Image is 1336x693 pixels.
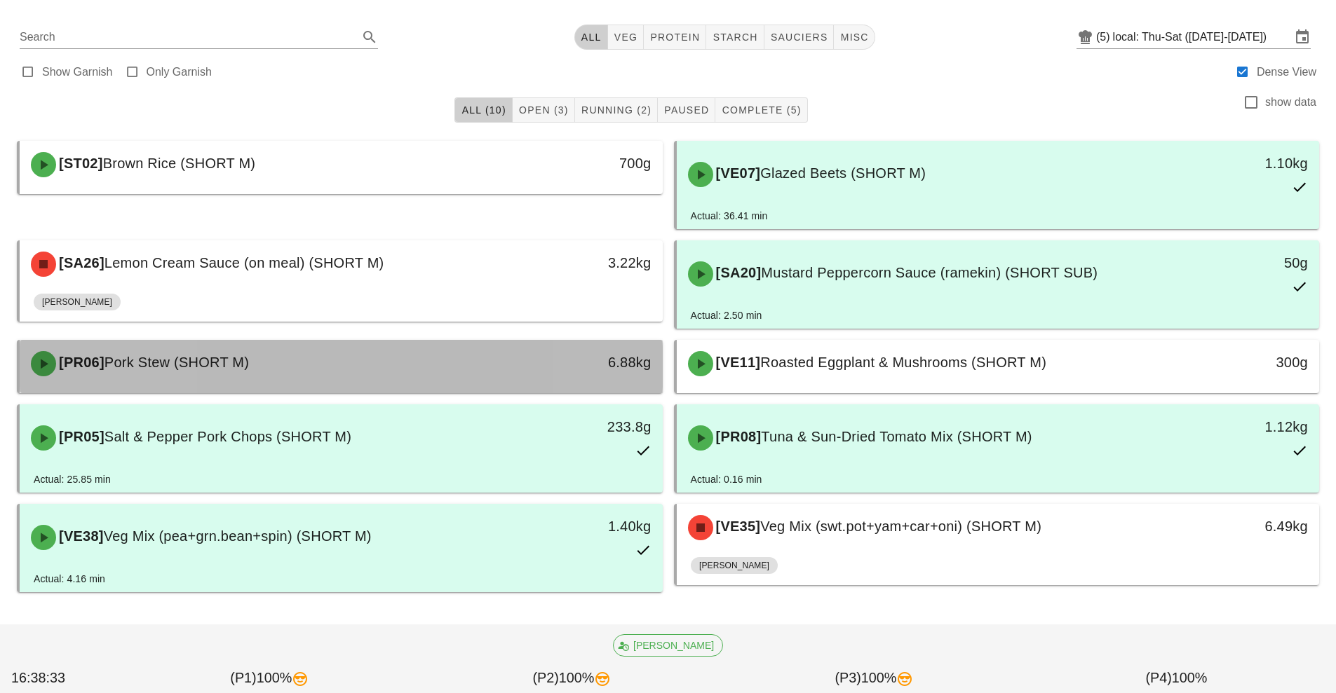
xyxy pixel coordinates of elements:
[104,355,249,370] span: Pork Stew (SHORT M)
[104,429,351,444] span: Salt & Pepper Pork Chops (SHORT M)
[834,25,875,50] button: misc
[691,308,762,323] div: Actual: 2.50 min
[713,165,761,181] span: [VE07]
[699,557,769,574] span: [PERSON_NAME]
[658,97,715,123] button: Paused
[649,32,700,43] span: protein
[1096,30,1113,44] div: (5)
[518,104,569,116] span: Open (3)
[104,255,384,270] span: Lemon Cream Sauce (on meal) (SHORT M)
[721,104,801,116] span: Complete (5)
[508,416,651,438] div: 233.8g
[761,429,1032,444] span: Tuna & Sun-Dried Tomato Mix (SHORT M)
[691,472,762,487] div: Actual: 0.16 min
[712,32,757,43] span: starch
[574,25,608,50] button: All
[575,97,658,123] button: Running (2)
[508,351,651,373] div: 6.88kg
[761,265,1098,280] span: Mustard Peppercorn Sauce (ramekin) (SHORT SUB)
[119,665,421,692] div: (P1) 100%
[622,635,714,656] span: [PERSON_NAME]
[8,665,119,692] div: 16:38:33
[454,97,512,123] button: All (10)
[663,104,709,116] span: Paused
[1265,95,1316,109] label: show data
[1166,351,1308,373] div: 300g
[713,265,762,280] span: [SA20]
[713,355,761,370] span: [VE11]
[42,65,113,79] label: Show Garnish
[706,25,764,50] button: starch
[42,294,112,310] span: [PERSON_NAME]
[421,665,723,692] div: (P2) 100%
[723,665,1025,692] div: (P3) 100%
[1257,65,1316,79] label: Dense View
[147,65,212,79] label: Only Garnish
[691,208,768,224] div: Actual: 36.41 min
[56,528,104,544] span: [VE38]
[508,252,651,274] div: 3.22kg
[715,97,807,123] button: Complete (5)
[34,571,105,586] div: Actual: 4.16 min
[644,25,706,50] button: protein
[513,97,575,123] button: Open (3)
[1166,252,1308,274] div: 50g
[508,152,651,174] div: 700g
[581,104,652,116] span: Running (2)
[608,25,645,50] button: veg
[103,156,256,171] span: Brown Rice (SHORT M)
[760,355,1046,370] span: Roasted Eggplant & Mushrooms (SHORT M)
[56,429,104,444] span: [PR05]
[1166,152,1308,174] div: 1.10kg
[770,32,828,43] span: sauciers
[508,515,651,537] div: 1.40kg
[764,25,835,50] button: sauciers
[34,472,111,487] div: Actual: 25.85 min
[1025,665,1328,692] div: (P4) 100%
[614,32,638,43] span: veg
[1166,416,1308,438] div: 1.12kg
[760,519,1041,534] span: Veg Mix (swt.pot+yam+car+oni) (SHORT M)
[56,156,103,171] span: [ST02]
[56,355,104,370] span: [PR06]
[104,528,372,544] span: Veg Mix (pea+grn.bean+spin) (SHORT M)
[1166,515,1308,537] div: 6.49kg
[713,429,762,444] span: [PR08]
[839,32,868,43] span: misc
[760,165,926,181] span: Glazed Beets (SHORT M)
[461,104,506,116] span: All (10)
[56,255,104,270] span: [SA26]
[713,519,761,534] span: [VE35]
[581,32,602,43] span: All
